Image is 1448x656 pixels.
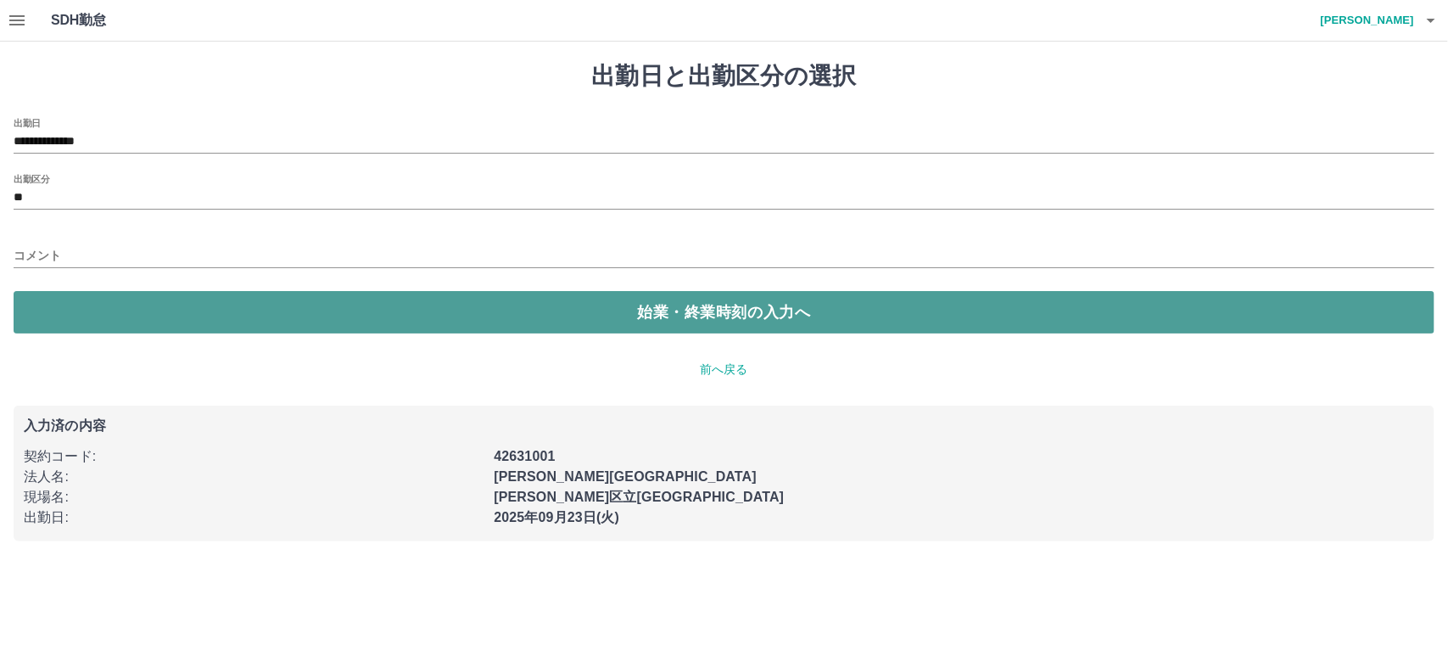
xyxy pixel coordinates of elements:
label: 出勤日 [14,116,41,129]
p: 前へ戻る [14,361,1434,378]
button: 始業・終業時刻の入力へ [14,291,1434,334]
label: 出勤区分 [14,172,49,185]
p: 契約コード : [24,446,484,467]
b: [PERSON_NAME][GEOGRAPHIC_DATA] [494,469,757,484]
p: 入力済の内容 [24,419,1424,433]
b: 42631001 [494,449,555,463]
b: 2025年09月23日(火) [494,510,619,524]
p: 出勤日 : [24,507,484,528]
h1: 出勤日と出勤区分の選択 [14,62,1434,91]
p: 法人名 : [24,467,484,487]
p: 現場名 : [24,487,484,507]
b: [PERSON_NAME]区立[GEOGRAPHIC_DATA] [494,490,784,504]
